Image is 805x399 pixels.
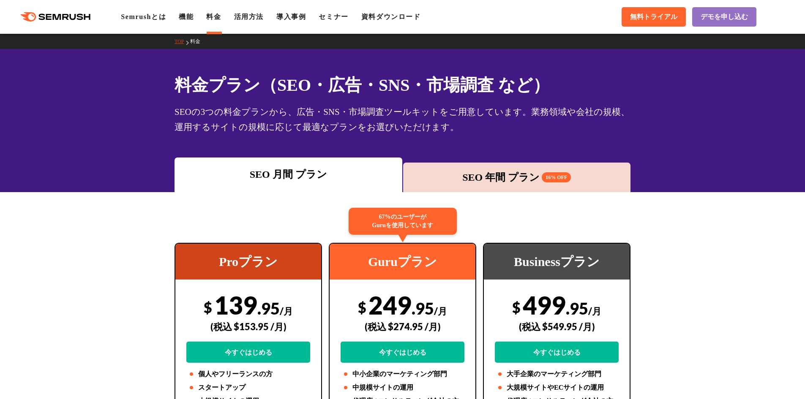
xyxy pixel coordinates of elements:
a: セミナー [319,13,348,20]
span: デモを申し込む [701,13,748,22]
span: /月 [588,305,601,317]
div: Businessプラン [484,244,630,280]
a: 今すぐはじめる [186,342,310,363]
span: /月 [280,305,293,317]
a: Semrushとは [121,13,166,20]
li: スタートアップ [186,383,310,393]
li: 中規模サイトの運用 [341,383,464,393]
div: (税込 $274.95 /月) [341,312,464,342]
a: デモを申し込む [692,7,756,27]
div: 499 [495,290,619,363]
div: Proプラン [175,244,321,280]
div: Guruプラン [330,244,475,280]
div: 249 [341,290,464,363]
a: 料金 [190,38,207,44]
span: $ [204,299,212,316]
a: 今すぐはじめる [495,342,619,363]
a: 料金 [206,13,221,20]
h1: 料金プラン（SEO・広告・SNS・市場調査 など） [175,73,630,98]
li: 大規模サイトやECサイトの運用 [495,383,619,393]
span: $ [512,299,521,316]
span: .95 [412,299,434,318]
li: 個人やフリーランスの方 [186,369,310,379]
a: 今すぐはじめる [341,342,464,363]
span: .95 [257,299,280,318]
a: 無料トライアル [622,7,686,27]
span: .95 [566,299,588,318]
a: 資料ダウンロード [361,13,421,20]
a: 活用方法 [234,13,264,20]
li: 大手企業のマーケティング部門 [495,369,619,379]
span: 16% OFF [542,172,571,182]
span: /月 [434,305,447,317]
span: 無料トライアル [630,13,677,22]
li: 中小企業のマーケティング部門 [341,369,464,379]
div: SEO 年間 プラン [407,170,627,185]
div: SEO 月間 プラン [179,167,398,182]
div: (税込 $153.95 /月) [186,312,310,342]
a: 機能 [179,13,194,20]
div: SEOの3つの料金プランから、広告・SNS・市場調査ツールキットをご用意しています。業務領域や会社の規模、運用するサイトの規模に応じて最適なプランをお選びいただけます。 [175,104,630,135]
a: TOP [175,38,190,44]
div: (税込 $549.95 /月) [495,312,619,342]
a: 導入事例 [276,13,306,20]
div: 67%のユーザーが Guruを使用しています [349,208,457,235]
div: 139 [186,290,310,363]
span: $ [358,299,366,316]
